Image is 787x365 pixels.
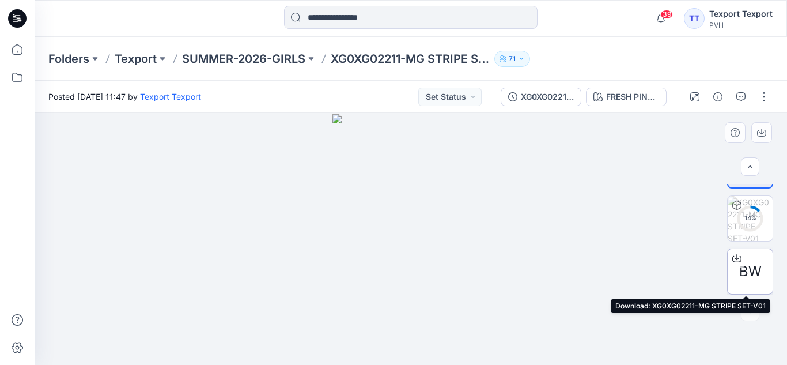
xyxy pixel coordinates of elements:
[709,7,773,21] div: Texport Texport
[736,213,764,223] div: 14 %
[586,88,667,106] button: FRESH PINK - THE
[521,91,574,103] div: XG0XG02211-MG STRIPE SET-V01
[509,52,516,65] p: 71
[606,91,659,103] div: FRESH PINK - THE
[501,88,581,106] button: XG0XG02211-MG STRIPE SET-V01
[48,91,201,103] span: Posted [DATE] 11:47 by
[684,8,705,29] div: TT
[140,92,201,101] a: Texport Texport
[182,51,305,67] a: SUMMER-2026-GIRLS
[115,51,157,67] a: Texport
[709,21,773,29] div: PVH
[331,51,490,67] p: XG0XG02211-MG STRIPE SET-V01
[48,51,89,67] a: Folders
[660,10,673,19] span: 39
[494,51,530,67] button: 71
[739,261,762,282] span: BW
[728,196,773,241] img: XG0XG02211-MG STRIPE SET-V01 FRESH PINK - THE
[709,88,727,106] button: Details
